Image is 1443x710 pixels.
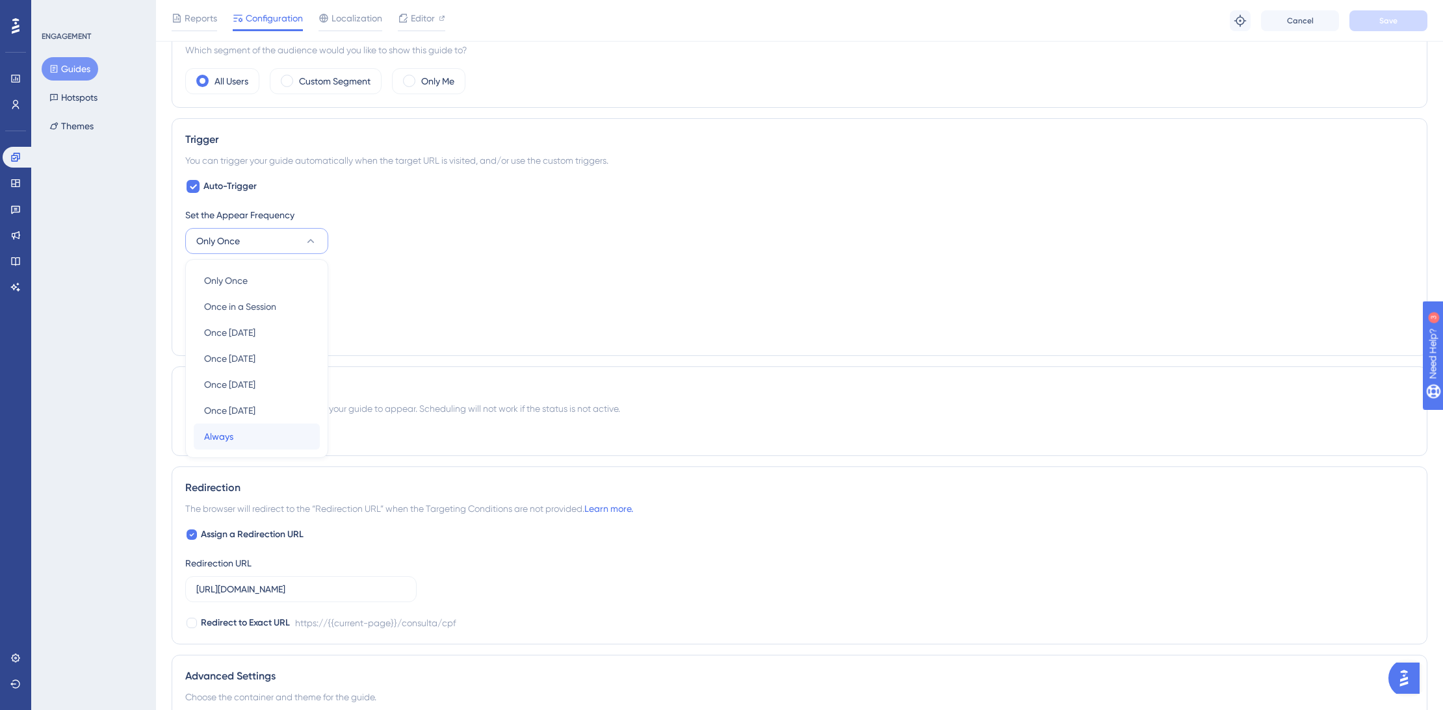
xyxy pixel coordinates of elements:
label: Only Me [421,73,454,89]
span: Cancel [1287,16,1314,26]
button: Save [1349,10,1427,31]
div: Redirection [185,480,1414,496]
div: Set the Appear Frequency [185,207,1414,223]
iframe: UserGuiding AI Assistant Launcher [1388,659,1427,698]
div: Trigger [185,132,1414,147]
span: The browser will redirect to the “Redirection URL” when the Targeting Conditions are not provided. [185,501,633,516]
button: Cancel [1261,10,1339,31]
div: Redirection URL [185,555,252,571]
span: Need Help? [31,3,81,19]
span: Only Once [204,273,248,288]
div: Advanced Settings [185,668,1414,684]
div: Which segment of the audience would you like to show this guide to? [185,42,1414,58]
span: Once [DATE] [204,377,255,392]
div: You can trigger your guide automatically when the target URL is visited, and/or use the custom tr... [185,153,1414,168]
span: Always [204,429,233,444]
div: 3 [90,6,94,17]
button: Only Once [194,268,320,294]
span: Localization [331,10,382,26]
div: You can schedule a time period for your guide to appear. Scheduling will not work if the status i... [185,401,1414,416]
button: Once [DATE] [194,320,320,346]
button: Themes [42,114,101,138]
button: Once [DATE] [194,346,320,372]
span: Redirect to Exact URL [201,615,290,631]
span: Editor [411,10,435,26]
div: Scheduling [185,380,1414,396]
div: https://{{current-page}}/consulta/cpf [295,615,456,631]
span: Only Once [196,233,240,249]
span: Once [DATE] [204,403,255,418]
button: Once [DATE] [194,372,320,398]
span: Auto-Trigger [203,179,257,194]
button: Once [DATE] [194,398,320,424]
button: Only Once [185,228,328,254]
span: Once in a Session [204,299,276,314]
div: Choose the container and theme for the guide. [185,689,1414,705]
span: Once [DATE] [204,351,255,366]
a: Learn more. [584,503,633,514]
div: ENGAGEMENT [42,31,91,42]
span: Once [DATE] [204,325,255,340]
button: Hotspots [42,86,105,109]
span: Assign a Redirection URL [201,527,304,542]
input: https://www.example.com/ [196,582,406,596]
label: All Users [214,73,248,89]
span: Save [1379,16,1397,26]
span: Configuration [246,10,303,26]
label: Custom Segment [299,73,370,89]
button: Always [194,424,320,450]
span: Reports [185,10,217,26]
button: Guides [42,57,98,81]
button: Once in a Session [194,294,320,320]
